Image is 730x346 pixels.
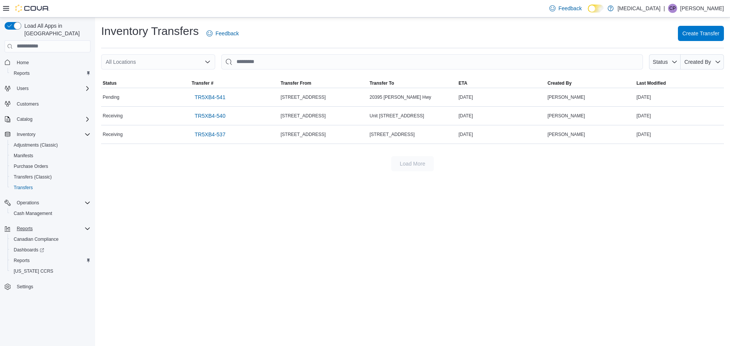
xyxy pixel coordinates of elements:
p: [PERSON_NAME] [680,4,724,13]
span: ETA [459,80,467,86]
button: [US_STATE] CCRS [8,266,94,276]
button: Reports [8,68,94,79]
span: Reports [14,224,90,233]
button: Canadian Compliance [8,234,94,245]
button: Inventory [2,129,94,140]
button: Users [14,84,32,93]
span: Users [17,85,29,92]
span: Adjustments (Classic) [11,141,90,150]
span: Catalog [17,116,32,122]
span: 20395 [PERSON_NAME] Hwy [370,94,431,100]
span: Washington CCRS [11,267,90,276]
span: Settings [17,284,33,290]
span: Receiving [103,131,123,137]
button: Status [649,54,681,70]
span: Catalog [14,115,90,124]
h1: Inventory Transfers [101,24,199,39]
span: Adjustments (Classic) [14,142,58,148]
button: Created By [681,54,724,70]
a: Cash Management [11,209,55,218]
span: [STREET_ADDRESS] [281,94,326,100]
a: Manifests [11,151,36,160]
button: Create Transfer [678,26,724,41]
a: Transfers (Classic) [11,172,55,182]
span: CP [670,4,676,13]
button: Settings [2,281,94,292]
button: Reports [8,255,94,266]
a: [US_STATE] CCRS [11,267,56,276]
span: Operations [14,198,90,207]
span: Customers [17,101,39,107]
a: Transfers [11,183,36,192]
a: Settings [14,282,36,291]
a: Dashboards [11,245,47,254]
span: Canadian Compliance [11,235,90,244]
button: Catalog [2,114,94,125]
div: [DATE] [635,130,724,139]
div: [DATE] [457,93,546,102]
span: Cash Management [11,209,90,218]
span: Last Modified [636,80,666,86]
span: Reports [14,258,30,264]
span: [PERSON_NAME] [547,113,585,119]
span: Transfer To [370,80,394,86]
span: Purchase Orders [11,162,90,171]
span: Feedback [216,30,239,37]
span: Transfers [14,185,33,191]
span: Transfers (Classic) [11,172,90,182]
span: Purchase Orders [14,163,48,169]
span: Reports [14,70,30,76]
button: Transfer From [279,79,368,88]
a: Customers [14,100,42,109]
button: Created By [546,79,635,88]
button: Inventory [14,130,38,139]
p: | [663,4,665,13]
span: Manifests [11,151,90,160]
span: Created By [684,59,711,65]
span: Load More [400,160,425,167]
span: Transfer From [281,80,311,86]
button: Last Modified [635,79,724,88]
span: Load All Apps in [GEOGRAPHIC_DATA] [21,22,90,37]
a: Home [14,58,32,67]
span: Operations [17,200,39,206]
span: Reports [17,226,33,232]
span: Manifests [14,153,33,159]
button: Operations [14,198,42,207]
span: Reports [11,256,90,265]
a: Canadian Compliance [11,235,62,244]
button: Reports [2,223,94,234]
span: Dashboards [14,247,44,253]
span: Transfers (Classic) [14,174,52,180]
input: Dark Mode [588,5,604,13]
img: Cova [15,5,49,12]
div: Chanel Powell [668,4,677,13]
button: Cash Management [8,208,94,219]
p: [MEDICAL_DATA] [617,4,660,13]
span: Created By [547,80,571,86]
span: Canadian Compliance [14,236,59,242]
span: Cash Management [14,210,52,216]
span: [PERSON_NAME] [547,131,585,137]
a: Feedback [203,26,242,41]
span: TR5XB4-540 [195,112,225,120]
span: Create Transfer [682,30,719,37]
button: Purchase Orders [8,161,94,172]
span: [US_STATE] CCRS [14,268,53,274]
button: Users [2,83,94,94]
span: Pending [103,94,119,100]
span: Inventory [17,131,35,137]
span: Unit [STREET_ADDRESS] [370,113,424,119]
button: Transfers [8,182,94,193]
button: Operations [2,197,94,208]
a: TR5XB4-540 [192,108,229,123]
button: Status [101,79,190,88]
a: Reports [11,256,33,265]
button: Transfers (Classic) [8,172,94,182]
button: Manifests [8,150,94,161]
button: Catalog [14,115,35,124]
span: TR5XB4-541 [195,93,225,101]
div: [DATE] [457,130,546,139]
a: Adjustments (Classic) [11,141,61,150]
a: Reports [11,69,33,78]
